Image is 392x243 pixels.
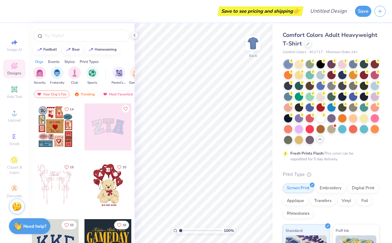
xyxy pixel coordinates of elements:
[33,66,46,85] button: filter button
[122,105,129,113] button: Like
[316,184,346,193] div: Embroidery
[85,45,120,54] button: homecoming
[36,69,43,77] img: Sorority Image
[62,105,76,114] button: Like
[50,66,64,85] div: filter for Fraternity
[219,6,302,16] div: Save to see pricing and shipping
[35,59,43,65] div: Orgs
[68,66,81,85] div: filter for Club
[7,47,22,52] span: Image AI
[348,184,379,193] div: Digital Print
[50,66,64,85] button: filter button
[286,227,302,234] span: Standard
[133,69,140,77] img: Game Day Image
[88,48,93,52] img: trend_line.gif
[357,196,372,206] div: Foil
[71,90,98,98] div: Trending
[48,59,60,65] div: Events
[305,5,352,17] input: Untitled Design
[86,66,98,85] div: filter for Sports
[293,7,300,15] span: 👉
[71,80,78,85] span: Club
[283,196,308,206] div: Applique
[37,92,42,96] img: most_fav.gif
[33,66,46,85] div: filter for Sorority
[112,80,126,85] span: Parent's Weekend
[87,80,97,85] span: Sports
[34,80,46,85] span: Sorority
[54,69,61,77] img: Fraternity Image
[100,90,136,98] div: Most Favorited
[249,53,257,59] div: Back
[8,118,21,123] span: Upload
[68,66,81,85] button: filter button
[7,193,22,198] span: Decorate
[72,48,80,51] div: bear
[115,69,123,77] img: Parent's Weekend Image
[224,228,234,233] span: 100 %
[3,165,25,175] span: Clipart & logos
[7,71,21,76] span: Designs
[355,6,371,17] button: Save
[122,166,126,169] span: 10
[290,151,324,156] strong: Fresh Prints Flash:
[34,90,69,98] div: Your Org's Fav
[283,171,379,178] div: Print Type
[86,66,98,85] button: filter button
[283,184,314,193] div: Screen Print
[70,224,74,227] span: 33
[74,92,79,96] img: trending.gif
[80,59,99,65] div: Print Types
[112,66,126,85] button: filter button
[70,166,74,169] span: 15
[129,80,144,85] span: Game Day
[7,94,22,99] span: Add Text
[62,221,76,229] button: Like
[129,66,144,85] button: filter button
[290,150,369,162] div: This color can be expedited for 5 day delivery.
[283,31,377,47] span: Comfort Colors Adult Heavyweight T-Shirt
[70,108,74,111] span: 14
[103,92,108,96] img: most_fav.gif
[114,163,129,171] button: Like
[43,48,57,51] div: football
[23,223,46,229] strong: Need help?
[33,45,60,54] button: football
[44,32,126,39] input: Try "Alpha"
[95,48,117,51] div: homecoming
[114,221,129,229] button: Like
[71,69,78,77] img: Club Image
[122,224,126,227] span: 18
[336,227,349,234] span: Puff Ink
[66,48,71,52] img: trend_line.gif
[129,66,144,85] div: filter for Game Day
[283,209,314,219] div: Rhinestones
[247,37,259,50] img: Back
[112,66,126,85] div: filter for Parent's Weekend
[62,45,83,54] button: bear
[326,50,358,55] span: Minimum Order: 24 +
[64,59,75,65] div: Styles
[338,196,355,206] div: Vinyl
[10,141,19,146] span: Greek
[310,196,336,206] div: Transfers
[283,50,306,55] span: Comfort Colors
[37,48,42,52] img: trend_line.gif
[89,69,96,77] img: Sports Image
[50,80,64,85] span: Fraternity
[62,163,76,171] button: Like
[309,50,323,55] span: # C1717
